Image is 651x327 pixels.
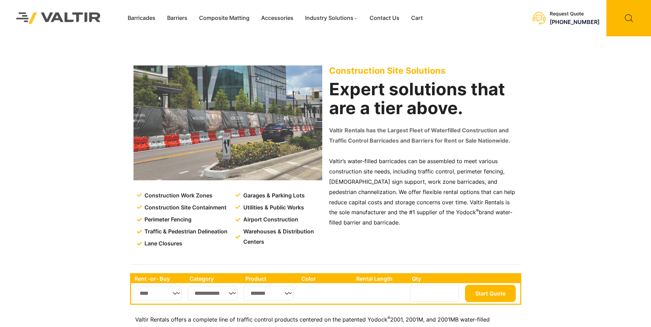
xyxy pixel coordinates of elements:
img: Valtir Rentals [7,3,110,33]
th: Rental Length [353,274,408,283]
span: Lane Closures [143,239,182,249]
span: Utilities & Public Works [242,203,304,213]
a: [PHONE_NUMBER] [550,19,600,25]
p: Construction Site Solutions [329,65,518,76]
a: Composite Matting [193,13,255,23]
span: Traffic & Pedestrian Delineation [143,227,228,237]
button: Start Quote [465,285,516,302]
sup: ® [476,208,479,213]
span: Airport Construction [242,215,298,225]
p: Valtir’s water-filled barricades can be assembled to meet various construction site needs, includ... [329,156,518,228]
sup: ® [387,315,390,320]
span: Valtir Rentals offers a complete line of traffic control products centered on the patented Yodock [135,316,387,323]
span: Construction Site Containment [143,203,226,213]
th: Rent -or- Buy [131,274,186,283]
a: Industry Solutions [299,13,364,23]
span: Garages & Parking Lots [242,191,305,201]
div: Request Quote [550,11,600,17]
a: Cart [405,13,429,23]
th: Category [186,274,242,283]
a: Contact Us [364,13,405,23]
p: Valtir Rentals has the Largest Fleet of Waterfilled Construction and Traffic Control Barricades a... [329,125,518,146]
th: Qty [408,274,463,283]
span: Construction Work Zones [143,191,212,201]
span: Perimeter Fencing [143,215,191,225]
span: Warehouses & Distribution Centers [242,227,324,247]
a: Barricades [122,13,161,23]
th: Color [298,274,353,283]
a: Accessories [255,13,299,23]
h2: Expert solutions that are a tier above. [329,80,518,118]
a: Barriers [161,13,193,23]
th: Product [242,274,298,283]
